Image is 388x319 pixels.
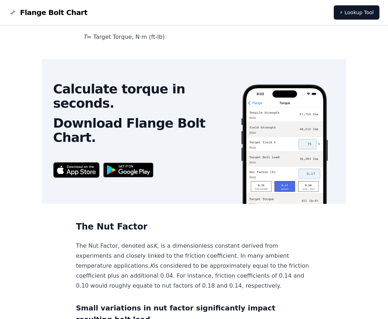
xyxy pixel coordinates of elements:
h2: Download Flange Bolt Chart. [53,116,229,145]
em: K [150,262,154,269]
em: T [83,34,87,40]
a: ⚡ Lookup Tool [334,5,379,20]
img: Screenshot of a target torque calculation in the Flange Bolt Chart app. [240,84,329,259]
img: Flange Bolt Chart Logo [9,8,17,17]
span: Flange Bolt Chart [20,7,87,17]
img: App Store badge for the Flange Bolt Chart app [53,162,100,177]
a: Flange Bolt Chart LogoFlange Bolt Chart [9,7,87,17]
h2: Calculate torque in seconds. [53,82,229,110]
p: = Target Torque, N·m (ft-lb) [76,32,312,42]
img: Get it on Google Play [100,159,157,181]
h2: The Nut Factor [76,221,312,232]
em: K [153,242,157,249]
p: The Nut Factor, denoted as , is a dimensionless constant derived from experiments and closely lin... [76,241,312,291]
